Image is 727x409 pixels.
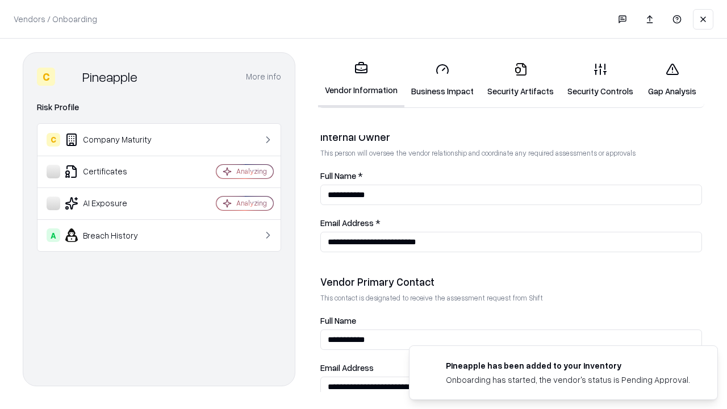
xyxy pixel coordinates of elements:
a: Security Artifacts [481,53,561,106]
p: Vendors / Onboarding [14,13,97,25]
div: Analyzing [236,166,267,176]
label: Full Name [320,316,702,325]
div: Risk Profile [37,101,281,114]
div: AI Exposure [47,197,182,210]
img: pineappleenergy.com [423,360,437,373]
a: Vendor Information [318,52,404,107]
div: Certificates [47,165,182,178]
div: Pineapple [82,68,137,86]
div: C [37,68,55,86]
button: More info [246,66,281,87]
div: Internal Owner [320,130,702,144]
label: Full Name * [320,172,702,180]
img: Pineapple [60,68,78,86]
a: Business Impact [404,53,481,106]
div: C [47,133,60,147]
label: Email Address * [320,219,702,227]
div: Onboarding has started, the vendor's status is Pending Approval. [446,374,690,386]
div: Vendor Primary Contact [320,275,702,289]
label: Email Address [320,364,702,372]
p: This person will oversee the vendor relationship and coordinate any required assessments or appro... [320,148,702,158]
div: Company Maturity [47,133,182,147]
p: This contact is designated to receive the assessment request from Shift [320,293,702,303]
div: Analyzing [236,198,267,208]
a: Security Controls [561,53,640,106]
div: Pineapple has been added to your inventory [446,360,690,372]
div: Breach History [47,228,182,242]
div: A [47,228,60,242]
a: Gap Analysis [640,53,704,106]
